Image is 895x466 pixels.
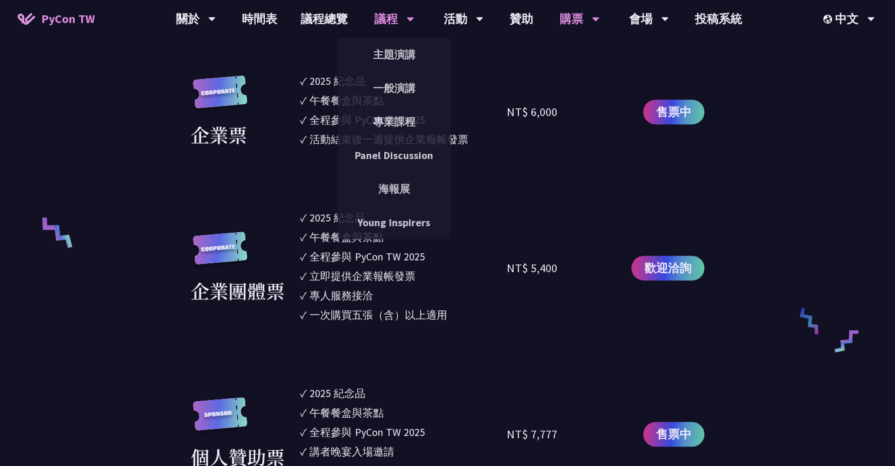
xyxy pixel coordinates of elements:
li: ✓ [300,229,507,245]
li: ✓ [300,444,507,460]
div: 2025 紀念品 [310,210,365,226]
li: ✓ [300,73,507,89]
div: NT$ 5,400 [507,259,557,277]
div: 講者晚宴入場邀請 [310,444,394,460]
a: 一般演講 [338,74,451,102]
a: PyCon TW [6,4,107,34]
li: ✓ [300,131,507,147]
img: corporate.a587c14.svg [191,75,249,121]
a: 售票中 [643,100,704,124]
li: ✓ [300,268,507,284]
img: sponsor.43e6a3a.svg [191,397,249,442]
div: NT$ 6,000 [507,103,557,121]
a: Panel Discussion [338,141,451,169]
div: 一次購買五張（含）以上適用 [310,307,447,323]
img: Locale Icon [823,15,835,24]
li: ✓ [300,307,507,323]
a: 售票中 [643,422,704,447]
li: ✓ [300,385,507,401]
div: NT$ 7,777 [507,425,557,443]
div: 全程參與 PyCon TW 2025 [310,249,425,265]
div: 全程參與 PyCon TW 2025 [310,424,425,440]
a: Young Inspirers [338,209,451,236]
li: ✓ [300,424,507,440]
div: 2025 紀念品 [310,385,365,401]
a: 海報展 [338,175,451,203]
li: ✓ [300,112,507,128]
a: 主題演講 [338,41,451,68]
div: 立即提供企業報帳發票 [310,268,415,284]
div: 全程參與 PyCon TW 2025 [310,112,425,128]
div: 活動結束後一週提供企業報帳發票 [310,131,468,147]
li: ✓ [300,287,507,303]
div: 2025 紀念品 [310,73,365,89]
img: corporate.a587c14.svg [191,232,249,277]
div: 午餐餐盒與茶點 [310,405,384,421]
div: 午餐餐盒與茶點 [310,92,384,108]
li: ✓ [300,405,507,421]
a: 專業課程 [338,108,451,135]
li: ✓ [300,92,507,108]
span: 售票中 [656,425,691,443]
div: 企業團體票 [191,276,285,305]
span: 售票中 [656,103,691,121]
a: 歡迎洽詢 [631,256,704,280]
div: 企業票 [191,120,247,148]
span: PyCon TW [41,10,95,28]
li: ✓ [300,249,507,265]
li: ✓ [300,210,507,226]
div: 專人服務接洽 [310,287,373,303]
img: Home icon of PyCon TW 2025 [18,13,35,25]
div: 午餐餐盒與茶點 [310,229,384,245]
span: 歡迎洽詢 [644,259,691,277]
